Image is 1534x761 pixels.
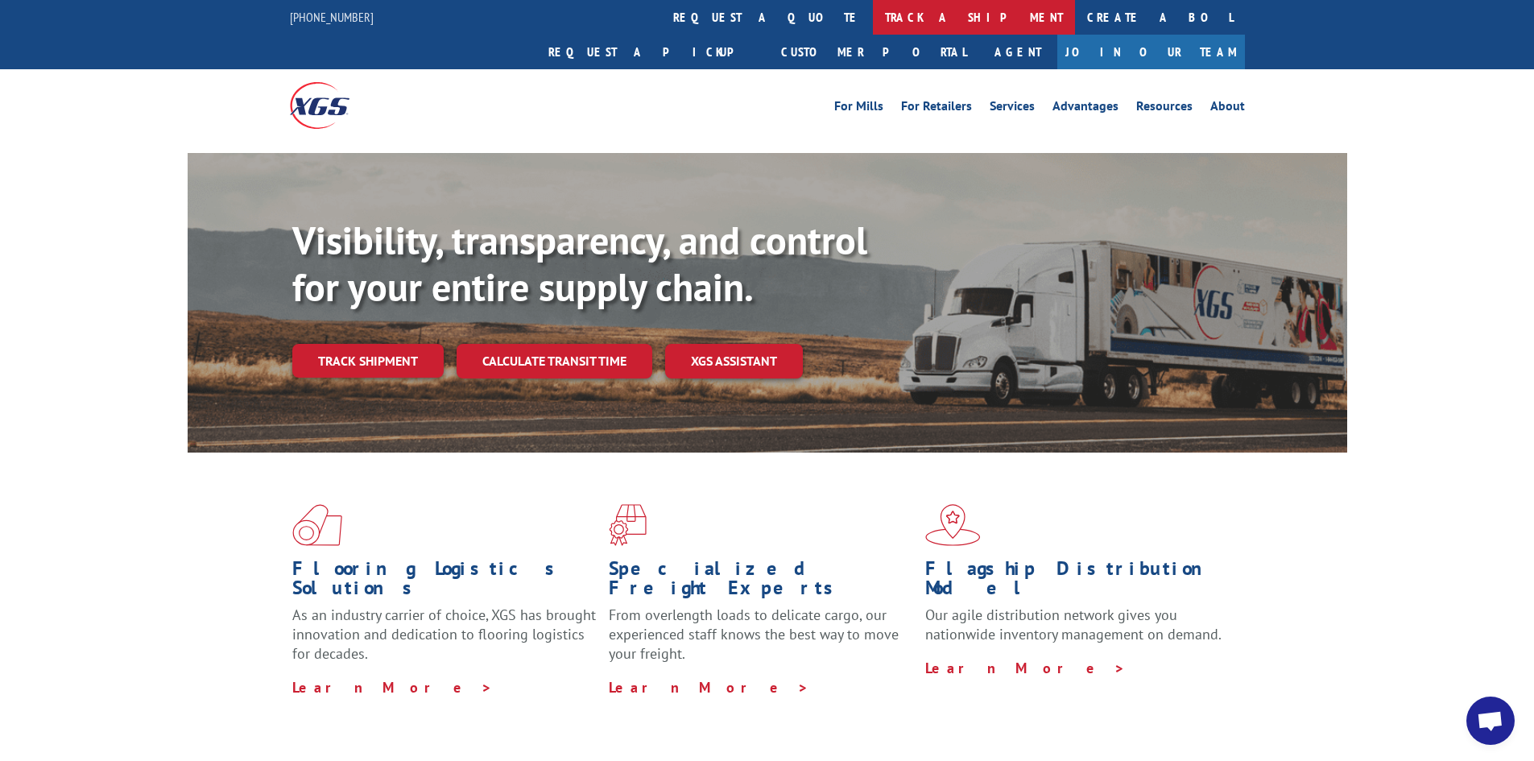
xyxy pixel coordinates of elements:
[978,35,1057,69] a: Agent
[609,678,809,697] a: Learn More >
[1136,100,1193,118] a: Resources
[1210,100,1245,118] a: About
[609,559,913,606] h1: Specialized Freight Experts
[665,344,803,378] a: XGS ASSISTANT
[292,504,342,546] img: xgs-icon-total-supply-chain-intelligence-red
[1052,100,1118,118] a: Advantages
[290,9,374,25] a: [PHONE_NUMBER]
[990,100,1035,118] a: Services
[292,678,493,697] a: Learn More >
[1466,697,1515,745] div: Open chat
[609,606,913,677] p: From overlength loads to delicate cargo, our experienced staff knows the best way to move your fr...
[292,559,597,606] h1: Flooring Logistics Solutions
[292,344,444,378] a: Track shipment
[925,504,981,546] img: xgs-icon-flagship-distribution-model-red
[1057,35,1245,69] a: Join Our Team
[925,606,1222,643] span: Our agile distribution network gives you nationwide inventory management on demand.
[925,659,1126,677] a: Learn More >
[609,504,647,546] img: xgs-icon-focused-on-flooring-red
[536,35,769,69] a: Request a pickup
[457,344,652,378] a: Calculate transit time
[925,559,1230,606] h1: Flagship Distribution Model
[901,100,972,118] a: For Retailers
[834,100,883,118] a: For Mills
[769,35,978,69] a: Customer Portal
[292,215,867,312] b: Visibility, transparency, and control for your entire supply chain.
[292,606,596,663] span: As an industry carrier of choice, XGS has brought innovation and dedication to flooring logistics...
